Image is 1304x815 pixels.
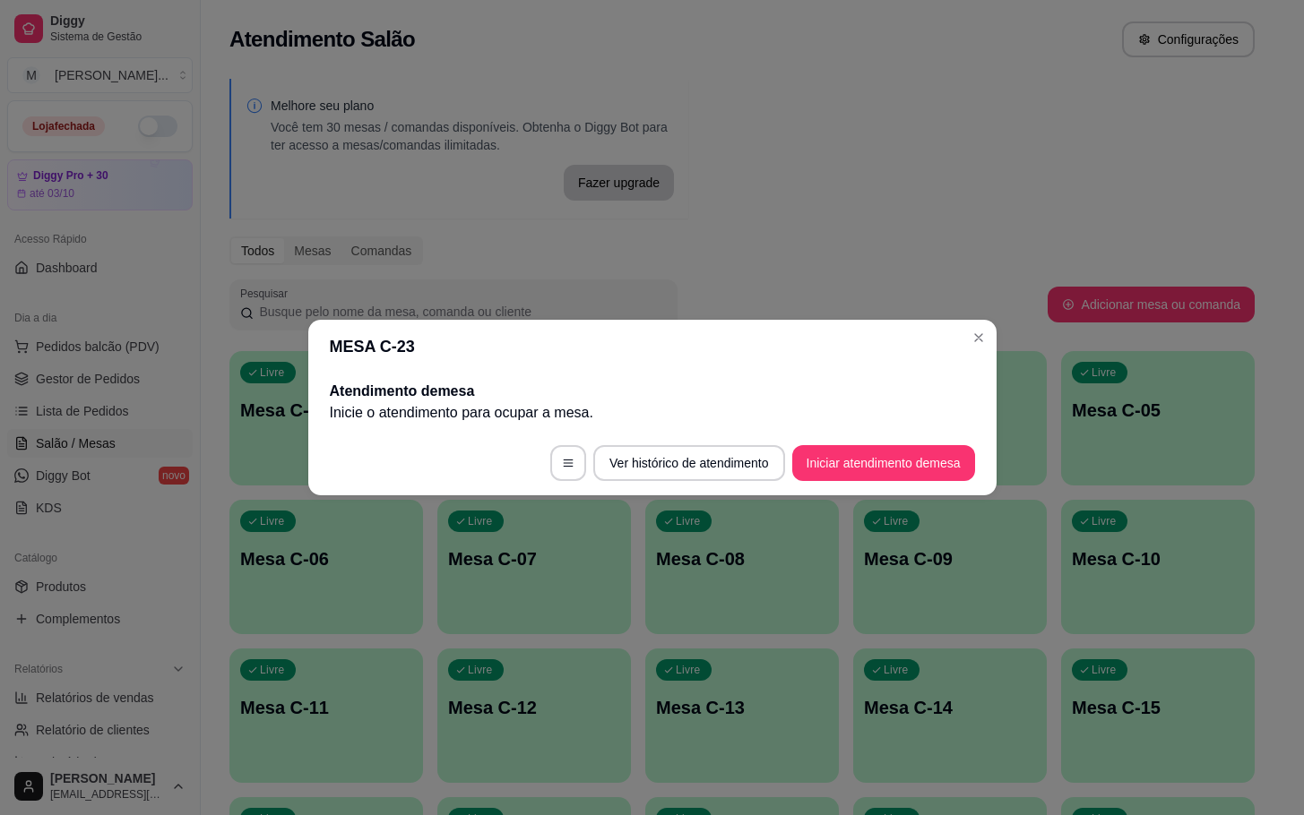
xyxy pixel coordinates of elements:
header: MESA C-23 [308,320,997,373]
button: Iniciar atendimento demesa [792,445,975,481]
h2: Atendimento de mesa [330,381,975,402]
p: Inicie o atendimento para ocupar a mesa . [330,402,975,424]
button: Close [964,323,993,352]
button: Ver histórico de atendimento [593,445,784,481]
